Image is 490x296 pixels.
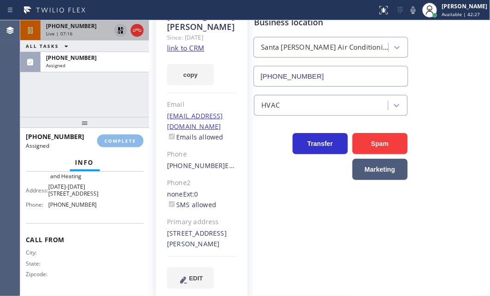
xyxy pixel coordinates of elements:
input: Emails allowed [169,133,175,139]
div: none [167,189,237,210]
input: SMS allowed [169,201,175,207]
span: Phone: [26,201,48,208]
span: Available | 42:27 [442,11,480,17]
div: [STREET_ADDRESS][PERSON_NAME] [167,228,237,250]
button: COMPLETE [97,134,144,147]
div: [PERSON_NAME] [442,2,487,10]
span: Assigned [26,142,49,150]
button: Transfer [293,133,348,154]
a: link to CRM [167,43,204,52]
span: COMPLETE [104,138,136,144]
span: [PHONE_NUMBER] [46,54,97,62]
input: Phone Number [254,66,408,87]
span: Zipcode: [26,271,50,278]
button: Spam [352,133,408,154]
a: [PHONE_NUMBER] [167,161,225,170]
button: Mute [407,4,420,17]
span: Call From [26,235,144,244]
label: SMS allowed [167,200,216,209]
span: [PHONE_NUMBER] [46,22,97,30]
span: [DATE]-[DATE][STREET_ADDRESS] [48,183,98,197]
div: Phone [167,149,237,160]
span: [PHONE_NUMBER] [26,132,84,141]
label: Emails allowed [167,133,224,141]
span: Ext: 0 [183,190,198,198]
a: [EMAIL_ADDRESS][DOMAIN_NAME] [167,111,223,131]
div: HVAC [261,100,280,110]
div: Primary address [167,217,237,227]
span: Santa [PERSON_NAME] Air Conditioning and Heating [50,151,96,180]
button: Hang up [131,24,144,37]
button: Unhold Customer [114,24,127,37]
button: EDIT [167,267,214,289]
button: ALL TASKS [20,41,77,52]
span: EDIT [189,275,203,282]
button: copy [167,64,214,85]
span: Live | 07:16 [46,30,73,37]
button: Info [70,154,100,172]
div: Santa [PERSON_NAME] Air Conditioning and Heating [261,42,389,53]
span: [PHONE_NUMBER] [48,201,97,208]
span: Ext: 0 [225,161,241,170]
div: [PERSON_NAME] [PERSON_NAME] [167,11,237,32]
span: Info [75,158,94,167]
span: Address: [26,187,48,194]
div: Phone2 [167,178,237,188]
span: State: [26,260,50,267]
div: Email [167,99,237,110]
span: Assigned [46,62,65,69]
button: Marketing [352,159,408,180]
span: City: [26,249,50,256]
div: Business location [254,16,407,29]
span: ALL TASKS [26,43,59,49]
div: Since: [DATE] [167,32,237,43]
